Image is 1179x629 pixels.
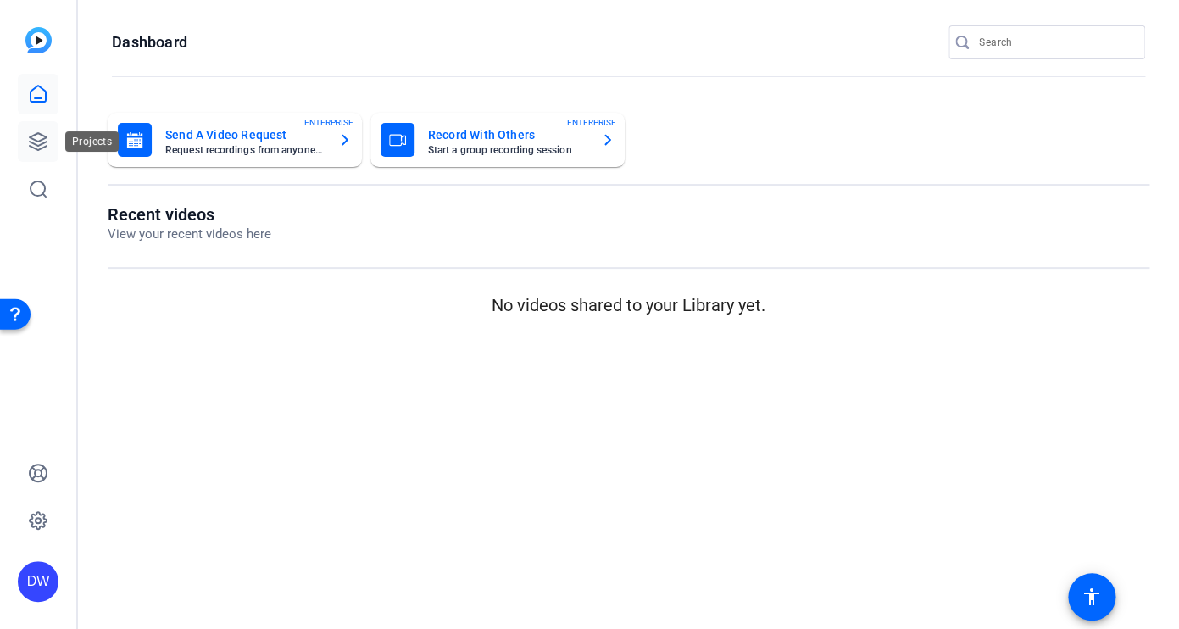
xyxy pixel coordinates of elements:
[304,116,353,129] span: ENTERPRISE
[65,131,119,152] div: Projects
[165,145,325,155] mat-card-subtitle: Request recordings from anyone, anywhere
[370,113,625,167] button: Record With OthersStart a group recording sessionENTERPRISE
[108,113,362,167] button: Send A Video RequestRequest recordings from anyone, anywhereENTERPRISE
[1082,587,1102,607] mat-icon: accessibility
[112,32,187,53] h1: Dashboard
[18,561,58,602] div: DW
[979,32,1132,53] input: Search
[108,204,271,225] h1: Recent videos
[108,292,1149,318] p: No videos shared to your Library yet.
[25,27,52,53] img: blue-gradient.svg
[567,116,616,129] span: ENTERPRISE
[428,125,587,145] mat-card-title: Record With Others
[165,125,325,145] mat-card-title: Send A Video Request
[428,145,587,155] mat-card-subtitle: Start a group recording session
[108,225,271,244] p: View your recent videos here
